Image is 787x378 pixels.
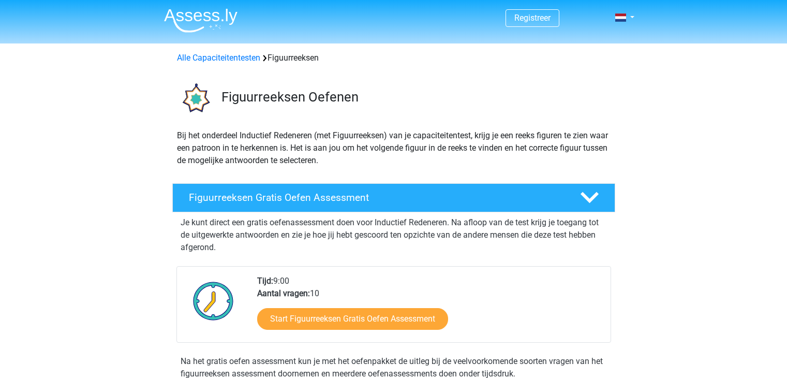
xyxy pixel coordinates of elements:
h4: Figuurreeksen Gratis Oefen Assessment [189,192,563,203]
img: Assessly [164,8,237,33]
img: figuurreeksen [173,77,217,121]
div: 9:00 10 [249,275,610,342]
b: Tijd: [257,276,273,286]
div: Figuurreeksen [173,52,615,64]
b: Aantal vragen: [257,288,310,298]
h3: Figuurreeksen Oefenen [221,89,607,105]
a: Start Figuurreeksen Gratis Oefen Assessment [257,308,448,330]
p: Bij het onderdeel Inductief Redeneren (met Figuurreeksen) van je capaciteitentest, krijg je een r... [177,129,611,167]
a: Figuurreeksen Gratis Oefen Assessment [168,183,619,212]
p: Je kunt direct een gratis oefenassessment doen voor Inductief Redeneren. Na afloop van de test kr... [181,216,607,254]
img: Klok [187,275,240,327]
a: Alle Capaciteitentesten [177,53,260,63]
a: Registreer [514,13,551,23]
